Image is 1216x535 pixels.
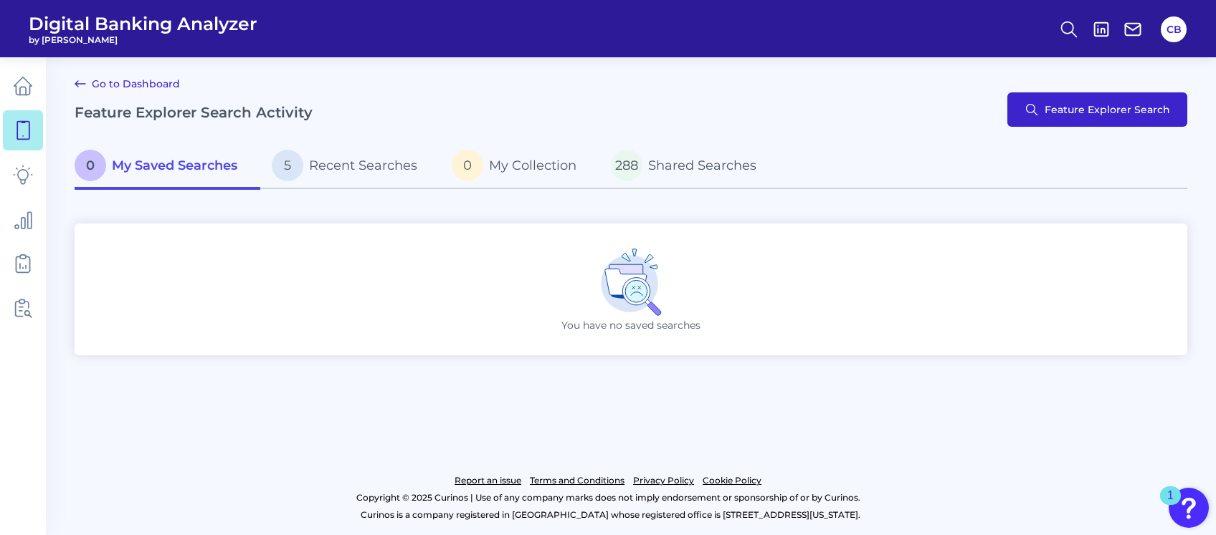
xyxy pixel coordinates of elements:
p: Curinos is a company registered in [GEOGRAPHIC_DATA] whose registered office is [STREET_ADDRESS][... [75,506,1146,524]
span: 288 [611,150,642,181]
button: Feature Explorer Search [1007,92,1187,127]
span: My Collection [489,158,576,173]
h2: Feature Explorer Search Activity [75,104,313,121]
div: You have no saved searches [75,223,1187,355]
span: 0 [75,150,106,181]
span: 0 [452,150,483,181]
a: 288Shared Searches [599,144,779,190]
a: 0My Saved Searches [75,144,260,190]
a: Go to Dashboard [75,75,180,92]
span: My Saved Searches [112,158,237,173]
span: 5 [272,150,303,181]
a: Report an issue [455,472,521,489]
span: Shared Searches [648,158,756,173]
button: Open Resource Center, 1 new notification [1169,488,1209,528]
span: Digital Banking Analyzer [29,13,257,34]
div: 1 [1167,496,1174,514]
span: by [PERSON_NAME] [29,34,257,45]
a: Terms and Conditions [530,472,624,489]
button: CB [1161,16,1187,42]
a: Cookie Policy [703,472,761,489]
span: Feature Explorer Search [1045,104,1170,115]
a: 5Recent Searches [260,144,440,190]
a: Privacy Policy [633,472,694,489]
p: Copyright © 2025 Curinos | Use of any company marks does not imply endorsement or sponsorship of ... [70,489,1146,506]
span: Recent Searches [309,158,417,173]
a: 0My Collection [440,144,599,190]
